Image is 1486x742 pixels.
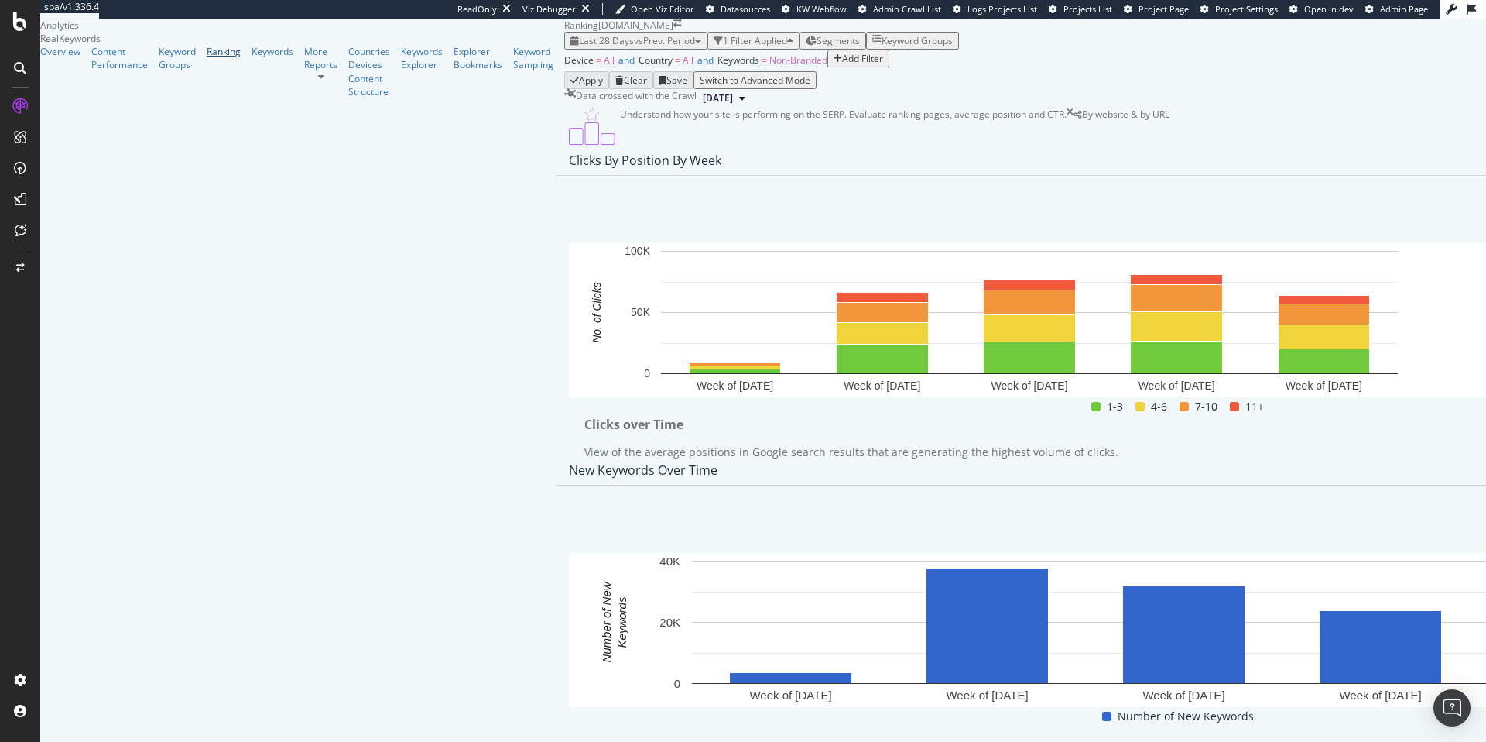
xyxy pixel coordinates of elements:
a: Devices [348,58,390,71]
a: Projects List [1049,3,1112,15]
button: Save [653,71,693,89]
span: Datasources [721,3,770,15]
span: All [683,53,693,67]
div: [DOMAIN_NAME] [598,19,673,32]
a: Content Performance [91,45,148,71]
a: Ranking [207,45,241,58]
a: Structure [348,85,390,98]
text: 100K [625,245,650,257]
a: Keywords [252,45,293,58]
button: 1 Filter Applied [707,32,799,50]
a: Project Settings [1200,3,1278,15]
span: KW Webflow [796,3,847,15]
span: Non-Branded [769,53,827,67]
text: Week of [DATE] [749,689,831,702]
a: Keywords Explorer [401,45,443,71]
span: = [675,53,680,67]
text: Week of [DATE] [697,379,773,391]
span: Number of New Keywords [1118,707,1254,726]
text: Week of [DATE] [1286,379,1362,391]
a: Admin Page [1365,3,1428,15]
span: Open Viz Editor [631,3,694,15]
span: 11+ [1245,397,1264,416]
div: Clicks By Position By Week [569,153,721,168]
span: 2025 Aug. 1st [703,91,733,105]
button: Segments [799,32,866,50]
span: and [618,53,635,67]
text: 20K [659,615,680,628]
span: Project Settings [1215,3,1278,15]
span: vs Prev. Period [634,34,695,47]
a: Open in dev [1289,3,1354,15]
div: Keyword Sampling [513,45,553,71]
span: 4-6 [1151,397,1167,416]
span: Admin Page [1380,3,1428,15]
span: Logs Projects List [967,3,1037,15]
text: Week of [DATE] [946,689,1028,702]
span: Projects List [1063,3,1112,15]
text: No. of Clicks [591,282,603,343]
span: Open in dev [1304,3,1354,15]
span: Admin Crawl List [873,3,941,15]
span: = [596,53,601,67]
div: legacy label [1073,108,1169,121]
a: More Reports [304,45,337,71]
text: Week of [DATE] [844,379,920,391]
div: Content [348,72,390,85]
button: Add Filter [827,50,889,67]
a: Datasources [706,3,770,15]
a: Explorer Bookmarks [454,45,502,71]
div: Data crossed with the Crawl [576,89,697,108]
span: 7-10 [1195,397,1217,416]
span: 1-3 [1107,397,1123,416]
button: Clear [609,71,653,89]
div: RealKeywords [40,32,564,45]
a: Open Viz Editor [615,3,694,15]
a: Logs Projects List [953,3,1037,15]
div: Open Intercom Messenger [1433,689,1471,727]
text: 0 [674,676,680,689]
div: Add Filter [842,52,883,65]
span: Device [564,53,594,67]
span: Project Page [1138,3,1189,15]
div: Apply [579,74,603,87]
button: Keyword Groups [866,32,959,50]
button: Apply [564,71,609,89]
div: Countries [348,45,390,58]
text: 40K [659,554,680,567]
div: ReadOnly: [457,3,499,15]
span: Segments [817,34,860,47]
div: Switch to Advanced Mode [700,74,810,87]
div: Keyword Groups [882,34,953,47]
span: = [762,53,767,67]
text: Week of [DATE] [1142,689,1224,702]
button: Switch to Advanced Mode [693,71,817,89]
span: and [697,53,714,67]
span: All [604,53,615,67]
span: Last 28 Days [579,34,634,47]
div: Save [666,74,687,87]
a: Overview [40,45,80,58]
a: KW Webflow [782,3,847,15]
div: Analytics [40,19,564,32]
button: [DATE] [697,89,752,108]
text: 0 [644,367,650,380]
text: Week of [DATE] [991,379,1067,391]
a: Keyword Groups [159,45,196,71]
span: Country [639,53,673,67]
div: arrow-right-arrow-left [673,19,682,28]
text: Number of New [600,581,613,662]
span: Keywords [717,53,759,67]
div: New Keywords Over Time [569,462,717,478]
div: Clear [624,74,647,87]
text: Week of [DATE] [1339,689,1421,702]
